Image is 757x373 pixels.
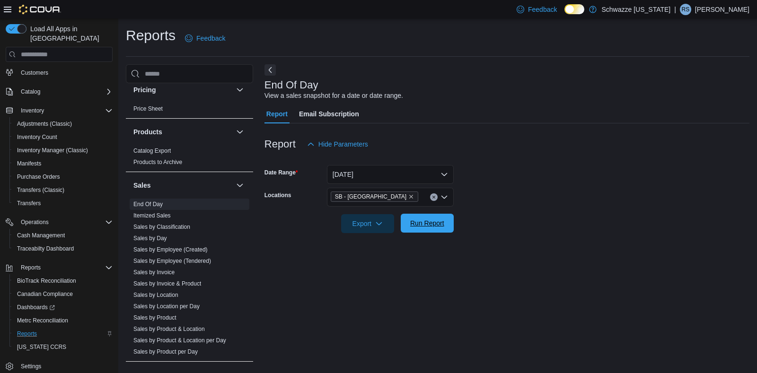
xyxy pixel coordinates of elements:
span: Email Subscription [299,104,359,123]
a: Dashboards [13,302,59,313]
div: Products [126,145,253,172]
span: Manifests [13,158,113,169]
span: End Of Day [133,200,163,208]
span: Operations [17,217,113,228]
a: Manifests [13,158,45,169]
span: [US_STATE] CCRS [17,343,66,351]
span: Cash Management [17,232,65,239]
a: Transfers (Classic) [13,184,68,196]
span: Catalog Export [133,147,171,155]
div: Sales [126,199,253,361]
a: Inventory Count [13,131,61,143]
span: Price Sheet [133,105,163,113]
p: | [674,4,676,15]
a: Sales by Day [133,235,167,242]
a: Itemized Sales [133,212,171,219]
span: Inventory Count [13,131,113,143]
span: Reports [13,328,113,339]
button: Reports [17,262,44,273]
a: Traceabilty Dashboard [13,243,78,254]
a: Cash Management [13,230,69,241]
button: Pricing [234,84,246,95]
a: Price Sheet [133,105,163,112]
h3: Report [264,139,296,150]
button: Inventory [17,105,48,116]
button: Inventory [2,104,116,117]
span: Sales by Employee (Created) [133,246,208,253]
span: Sales by Invoice & Product [133,280,201,287]
a: Products to Archive [133,159,182,165]
button: Settings [2,359,116,373]
button: Reports [2,261,116,274]
span: BioTrack Reconciliation [17,277,76,285]
span: RS [682,4,690,15]
span: Feedback [528,5,557,14]
span: Products to Archive [133,158,182,166]
button: Operations [17,217,53,228]
button: Inventory Manager (Classic) [9,144,116,157]
a: Sales by Location [133,292,178,298]
span: Purchase Orders [17,173,60,181]
a: Sales by Product & Location per Day [133,337,226,344]
button: Canadian Compliance [9,287,116,301]
a: Inventory Manager (Classic) [13,145,92,156]
span: Catalog [17,86,113,97]
h3: Pricing [133,85,156,95]
button: Remove SB - Highlands from selection in this group [408,194,414,200]
button: Manifests [9,157,116,170]
button: Operations [2,216,116,229]
span: Transfers [13,198,113,209]
input: Dark Mode [564,4,584,14]
button: [DATE] [327,165,454,184]
span: Adjustments (Classic) [13,118,113,130]
div: Pricing [126,103,253,118]
span: SB - [GEOGRAPHIC_DATA] [335,192,406,201]
button: Catalog [17,86,44,97]
span: Settings [17,360,113,372]
span: Adjustments (Classic) [17,120,72,128]
span: Export [347,214,388,233]
a: [US_STATE] CCRS [13,341,70,353]
button: Sales [133,181,232,190]
button: Run Report [401,214,454,233]
span: Inventory [17,105,113,116]
a: Sales by Product & Location [133,326,205,332]
h3: Products [133,127,162,137]
img: Cova [19,5,61,14]
button: Cash Management [9,229,116,242]
button: Products [133,127,232,137]
span: Sales by Classification [133,223,190,231]
a: Metrc Reconciliation [13,315,72,326]
p: Schwazze [US_STATE] [601,4,670,15]
span: Operations [21,218,49,226]
button: Transfers [9,197,116,210]
button: Customers [2,66,116,79]
span: Itemized Sales [133,212,171,219]
label: Locations [264,191,291,199]
button: Products [234,126,246,138]
span: Washington CCRS [13,341,113,353]
h3: Sales [133,181,151,190]
a: Customers [17,67,52,78]
a: Sales by Invoice [133,269,175,276]
a: Sales by Location per Day [133,303,200,310]
span: Transfers [17,200,41,207]
p: [PERSON_NAME] [695,4,749,15]
a: Canadian Compliance [13,288,77,300]
span: Dark Mode [564,14,565,15]
a: Catalog Export [133,147,171,154]
span: Inventory Count [17,133,57,141]
a: Feedback [181,29,229,48]
button: Next [264,64,276,76]
span: Canadian Compliance [13,288,113,300]
span: Metrc Reconciliation [17,317,68,324]
span: Sales by Location [133,291,178,299]
button: Sales [234,180,246,191]
a: Sales by Classification [133,224,190,230]
button: Export [341,214,394,233]
span: Traceabilty Dashboard [13,243,113,254]
button: Adjustments (Classic) [9,117,116,130]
